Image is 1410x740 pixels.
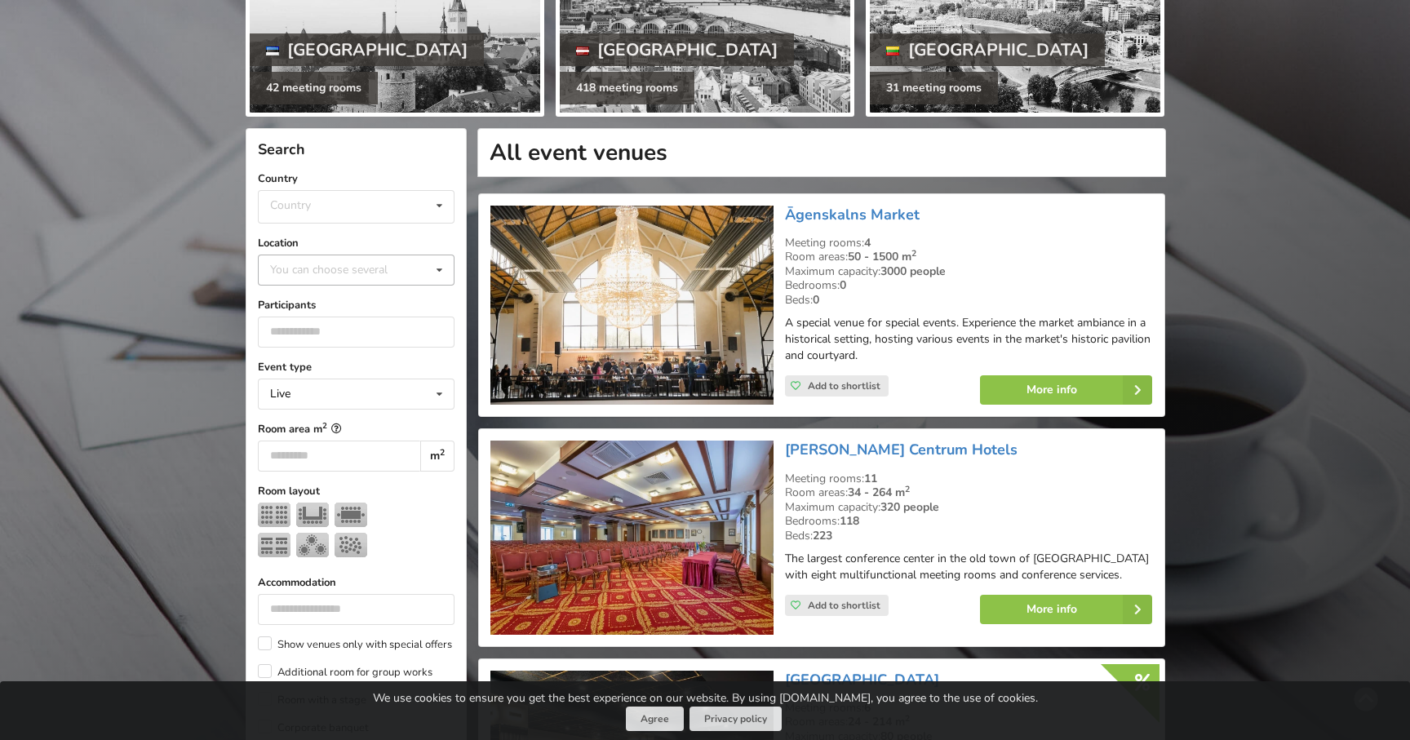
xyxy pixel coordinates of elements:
[258,636,452,653] label: Show venues only with special offers
[258,421,454,437] label: Room area m
[258,297,454,313] label: Participants
[785,236,1152,250] div: Meeting rooms:
[911,247,916,259] sup: 2
[258,140,305,159] span: Search
[258,503,290,527] img: Theater
[258,533,290,557] img: Classroom
[848,485,910,500] strong: 34 - 264 m
[626,707,684,732] button: Agree
[785,500,1152,515] div: Maximum capacity:
[813,528,832,543] strong: 223
[490,441,774,634] img: Hotel | Vilnius | Artis Centrum Hotels
[840,277,846,293] strong: 0
[440,446,445,459] sup: 2
[980,595,1152,624] a: More info
[785,205,920,224] a: Āgenskalns Market
[490,206,774,405] img: Unusual venues | Riga | Āgenskalns Market
[420,441,454,472] div: m
[335,503,367,527] img: Boardroom
[296,503,329,527] img: U-shape
[785,514,1152,529] div: Bedrooms:
[808,599,880,612] span: Add to shortlist
[785,250,1152,264] div: Room areas:
[258,235,454,251] label: Location
[258,483,454,499] label: Room layout
[560,33,795,66] div: [GEOGRAPHIC_DATA]
[785,293,1152,308] div: Beds:
[258,664,432,680] label: Additional room for group works
[980,375,1152,405] a: More info
[785,315,1152,364] p: A special venue for special events. Experience the market ambiance in a historical setting, hosti...
[258,359,454,375] label: Event type
[560,72,694,104] div: 418 meeting rooms
[905,483,910,495] sup: 2
[785,278,1152,293] div: Bedrooms:
[880,499,939,515] strong: 320 people
[870,33,1105,66] div: [GEOGRAPHIC_DATA]
[296,533,329,557] img: Banquet
[880,264,946,279] strong: 3000 people
[335,533,367,557] img: Reception
[864,235,871,250] strong: 4
[785,440,1018,459] a: [PERSON_NAME] Centrum Hotels
[270,198,311,212] div: Country
[689,707,782,732] a: Privacy policy
[258,574,454,591] label: Accommodation
[785,670,939,689] a: [GEOGRAPHIC_DATA]
[250,33,485,66] div: [GEOGRAPHIC_DATA]
[270,388,290,400] div: Live
[848,249,916,264] strong: 50 - 1500 m
[864,471,877,486] strong: 11
[785,551,1152,583] p: The largest conference center in the old town of [GEOGRAPHIC_DATA] with eight multifunctional mee...
[322,420,327,431] sup: 2
[266,260,424,279] div: You can choose several
[870,72,998,104] div: 31 meeting rooms
[477,128,1166,177] h1: All event venues
[785,529,1152,543] div: Beds:
[785,472,1152,486] div: Meeting rooms:
[785,485,1152,500] div: Room areas:
[808,379,880,392] span: Add to shortlist
[250,72,378,104] div: 42 meeting rooms
[785,264,1152,279] div: Maximum capacity:
[840,513,859,529] strong: 118
[813,292,819,308] strong: 0
[258,171,454,187] label: Country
